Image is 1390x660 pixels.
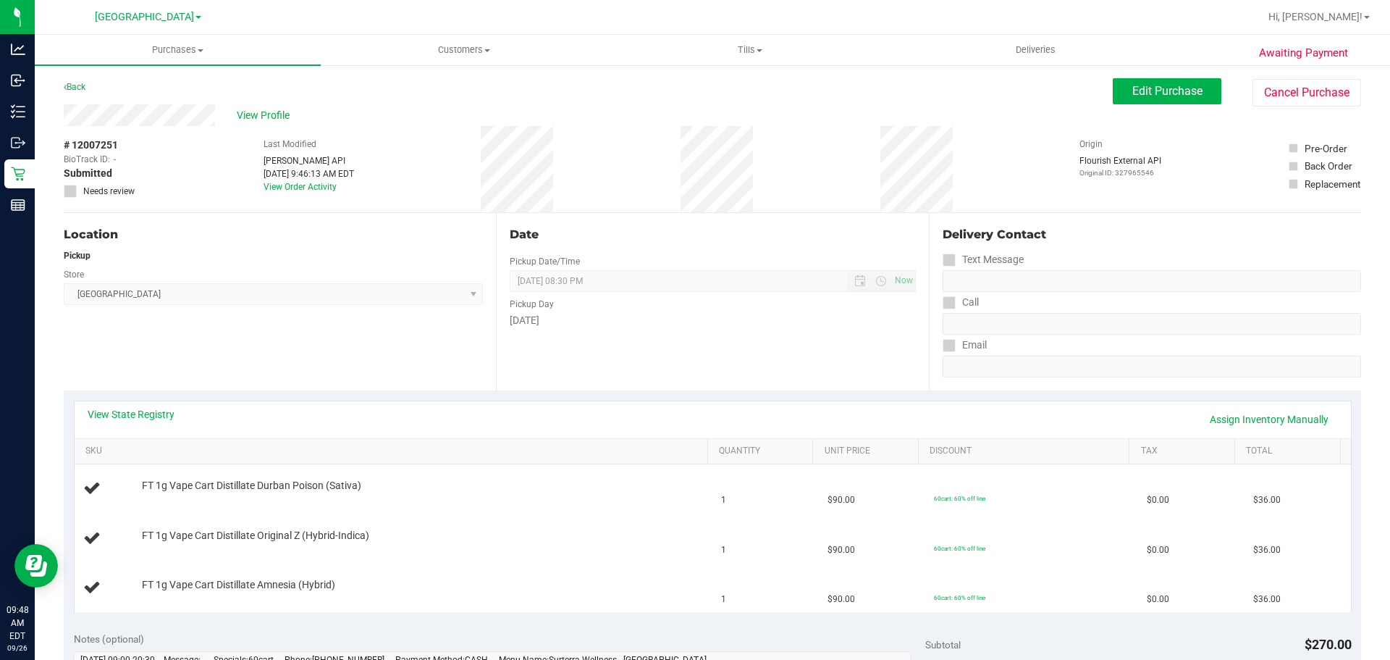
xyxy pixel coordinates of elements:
span: Submitted [64,166,112,181]
div: Replacement [1305,177,1360,191]
div: Delivery Contact [943,226,1361,243]
span: Customers [321,43,606,57]
span: 60cart: 60% off line [934,594,985,601]
span: View Profile [237,108,295,123]
span: 1 [721,493,726,507]
span: FT 1g Vape Cart Distillate Original Z (Hybrid-Indica) [142,529,369,543]
span: $0.00 [1147,593,1169,606]
a: Discount [930,446,1124,457]
span: Hi, [PERSON_NAME]! [1268,11,1362,22]
span: FT 1g Vape Cart Distillate Amnesia (Hybrid) [142,578,335,592]
button: Cancel Purchase [1252,79,1361,106]
span: $90.00 [827,593,855,606]
span: Subtotal [925,639,961,651]
span: $270.00 [1305,637,1352,652]
inline-svg: Retail [11,167,25,181]
span: Notes (optional) [74,633,144,645]
span: Needs review [83,185,135,198]
div: Pre-Order [1305,141,1347,156]
div: Location [64,226,483,243]
inline-svg: Analytics [11,42,25,57]
label: Origin [1079,138,1103,151]
span: - [114,153,116,166]
label: Store [64,268,84,281]
a: Customers [321,35,607,65]
span: 1 [721,543,726,557]
span: # 12007251 [64,138,118,153]
a: Total [1246,446,1334,457]
span: 60cart: 60% off line [934,495,985,502]
a: Deliveries [893,35,1179,65]
p: 09:48 AM EDT [7,603,28,643]
span: Edit Purchase [1132,84,1202,98]
inline-svg: Reports [11,198,25,212]
div: [DATE] [510,313,915,328]
span: $0.00 [1147,543,1169,557]
div: Back Order [1305,159,1352,173]
a: Back [64,82,85,92]
span: BioTrack ID: [64,153,110,166]
a: Tax [1141,446,1229,457]
span: $90.00 [827,493,855,507]
div: [DATE] 9:46:13 AM EDT [264,167,354,180]
span: FT 1g Vape Cart Distillate Durban Poison (Sativa) [142,479,361,493]
input: Format: (999) 999-9999 [943,313,1361,335]
span: $0.00 [1147,493,1169,507]
a: Tills [607,35,893,65]
inline-svg: Outbound [11,135,25,150]
a: Assign Inventory Manually [1200,407,1338,432]
a: View State Registry [88,407,174,422]
a: View Order Activity [264,182,337,192]
inline-svg: Inventory [11,104,25,119]
label: Pickup Day [510,298,554,311]
span: $36.00 [1253,543,1281,557]
span: Purchases [35,43,321,57]
label: Email [943,335,987,356]
label: Last Modified [264,138,316,151]
div: [PERSON_NAME] API [264,154,354,167]
div: Flourish External API [1079,154,1161,178]
a: Unit Price [825,446,913,457]
span: $36.00 [1253,593,1281,606]
inline-svg: Inbound [11,73,25,88]
button: Edit Purchase [1113,78,1221,104]
strong: Pickup [64,251,90,261]
a: Purchases [35,35,321,65]
a: SKU [85,446,702,457]
label: Pickup Date/Time [510,255,580,268]
input: Format: (999) 999-9999 [943,270,1361,292]
p: 09/26 [7,643,28,653]
span: Awaiting Payment [1259,45,1348,62]
label: Text Message [943,249,1024,270]
iframe: Resource center [14,544,58,588]
span: [GEOGRAPHIC_DATA] [95,11,194,23]
label: Call [943,292,979,313]
span: $90.00 [827,543,855,557]
span: Tills [607,43,892,57]
div: Date [510,226,915,243]
span: 1 [721,593,726,606]
span: 60cart: 60% off line [934,545,985,552]
span: $36.00 [1253,493,1281,507]
p: Original ID: 327965546 [1079,167,1161,178]
span: Deliveries [996,43,1075,57]
a: Quantity [719,446,807,457]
